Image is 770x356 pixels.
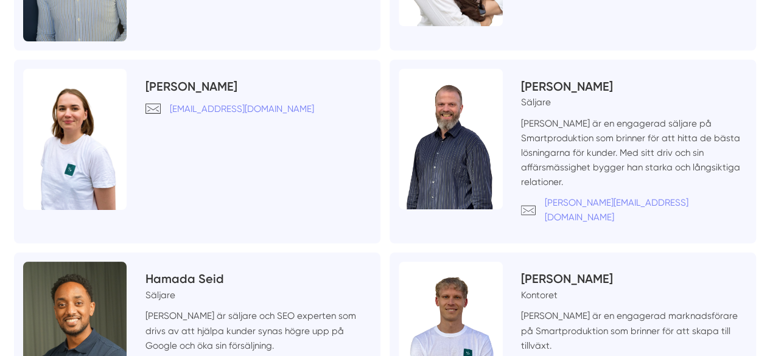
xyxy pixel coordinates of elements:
p: Kontoret [521,288,747,302]
img: Johan Norén jobbar på Smartproduktion och Alla Städföretag [399,69,502,209]
img: Linn Lindell jobbar på Smartproduktion och Alla Städföretag [23,69,127,209]
p: Säljare [521,95,747,110]
a: [PERSON_NAME][EMAIL_ADDRESS][DOMAIN_NAME] [545,197,688,223]
h4: Hamada Seid [145,271,371,288]
h4: [PERSON_NAME] [521,79,747,96]
p: [PERSON_NAME] är säljare och SEO experten som drivs av att hjälpa kunder synas högre upp på Googl... [145,309,371,352]
h4: [PERSON_NAME] [521,271,747,288]
p: [PERSON_NAME] är en engagerad säljare på Smartproduktion som brinner för att hitta de bästa lösni... [521,116,747,190]
a: [EMAIL_ADDRESS][DOMAIN_NAME] [170,103,314,114]
h4: [PERSON_NAME] [145,79,371,96]
p: [PERSON_NAME] är en engagerad marknadsförare på Smartproduktion som brinner för att skapa till ti... [521,309,747,352]
p: Säljare [145,288,371,302]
